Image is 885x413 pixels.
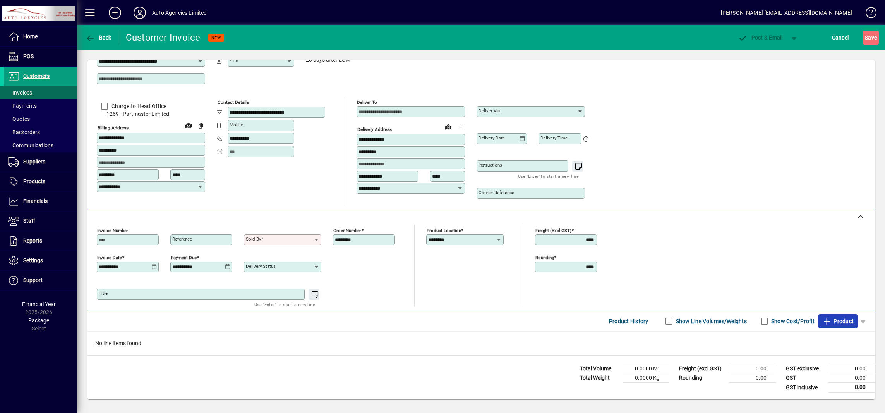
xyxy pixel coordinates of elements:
mat-label: Mobile [230,122,243,127]
mat-label: Rounding [535,255,554,260]
mat-label: Product location [427,228,461,233]
mat-label: Deliver via [479,108,500,114]
mat-label: Payment due [171,255,197,260]
a: View on map [182,119,195,131]
span: Product [822,315,854,327]
button: Add [103,6,127,20]
a: Support [4,271,77,290]
span: Support [23,277,43,283]
span: 20 days after EOM [306,57,350,63]
td: 0.0000 Kg [623,373,669,383]
button: Product [818,314,858,328]
span: ost & Email [738,34,783,41]
span: ave [865,31,877,44]
a: Reports [4,231,77,251]
span: NEW [211,35,221,40]
span: Financial Year [22,301,56,307]
mat-label: Freight (excl GST) [535,228,571,233]
span: Staff [23,218,35,224]
a: POS [4,47,77,66]
mat-label: Attn [230,58,238,63]
span: Package [28,317,49,324]
span: Settings [23,257,43,263]
td: GST exclusive [782,364,828,373]
span: Customers [23,73,50,79]
span: Home [23,33,38,40]
a: Financials [4,192,77,211]
label: Show Cost/Profit [770,317,815,325]
mat-label: Invoice number [97,228,128,233]
td: 0.00 [828,373,875,383]
mat-label: Reference [172,236,192,242]
a: Settings [4,251,77,270]
td: Total Volume [576,364,623,373]
td: 0.00 [729,364,776,373]
mat-label: Title [99,291,108,296]
a: Invoices [4,86,77,99]
a: Home [4,27,77,46]
span: Backorders [8,129,40,135]
mat-label: Delivery status [246,263,276,269]
td: Freight (excl GST) [675,364,729,373]
a: Communications [4,139,77,152]
a: View on map [442,120,455,133]
td: 0.00 [828,383,875,392]
span: 1269 - Partmaster Limited [97,110,205,118]
label: Show Line Volumes/Weights [674,317,747,325]
td: 0.00 [729,373,776,383]
span: Suppliers [23,158,45,165]
button: Choose address [455,121,467,133]
span: Invoices [8,89,32,96]
mat-label: Sold by [246,236,261,242]
button: Copy to Delivery address [195,119,207,132]
td: Total Weight [576,373,623,383]
span: Product History [609,315,648,327]
button: Product History [606,314,652,328]
td: Rounding [675,373,729,383]
span: Quotes [8,116,30,122]
mat-label: Order number [333,228,361,233]
span: Back [86,34,111,41]
td: 0.00 [828,364,875,373]
a: Quotes [4,112,77,126]
a: Suppliers [4,152,77,172]
a: Staff [4,212,77,231]
a: Products [4,172,77,191]
td: GST inclusive [782,383,828,392]
div: Auto Agencies Limited [152,7,207,19]
mat-label: Delivery date [479,135,505,141]
div: Customer Invoice [126,31,201,44]
mat-label: Deliver To [357,100,377,105]
span: Reports [23,237,42,244]
span: Communications [8,142,53,148]
a: Payments [4,99,77,112]
a: Backorders [4,126,77,139]
mat-label: Invoice date [97,255,122,260]
app-page-header-button: Back [77,31,120,45]
div: [PERSON_NAME] [EMAIL_ADDRESS][DOMAIN_NAME] [721,7,852,19]
span: Financials [23,198,48,204]
mat-hint: Use 'Enter' to start a new line [518,172,579,181]
span: Products [23,178,45,184]
span: POS [23,53,34,59]
label: Charge to Head Office [110,102,166,110]
mat-label: Delivery time [540,135,568,141]
a: Knowledge Base [860,2,875,27]
button: Profile [127,6,152,20]
div: No line items found [87,332,875,355]
button: Post & Email [734,31,787,45]
button: Back [84,31,113,45]
span: P [751,34,755,41]
span: Cancel [832,31,849,44]
span: S [865,34,868,41]
mat-label: Instructions [479,162,502,168]
span: Payments [8,103,37,109]
td: 0.0000 M³ [623,364,669,373]
mat-label: Courier Reference [479,190,514,195]
button: Cancel [830,31,851,45]
mat-hint: Use 'Enter' to start a new line [254,300,315,309]
td: GST [782,373,828,383]
button: Save [863,31,879,45]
